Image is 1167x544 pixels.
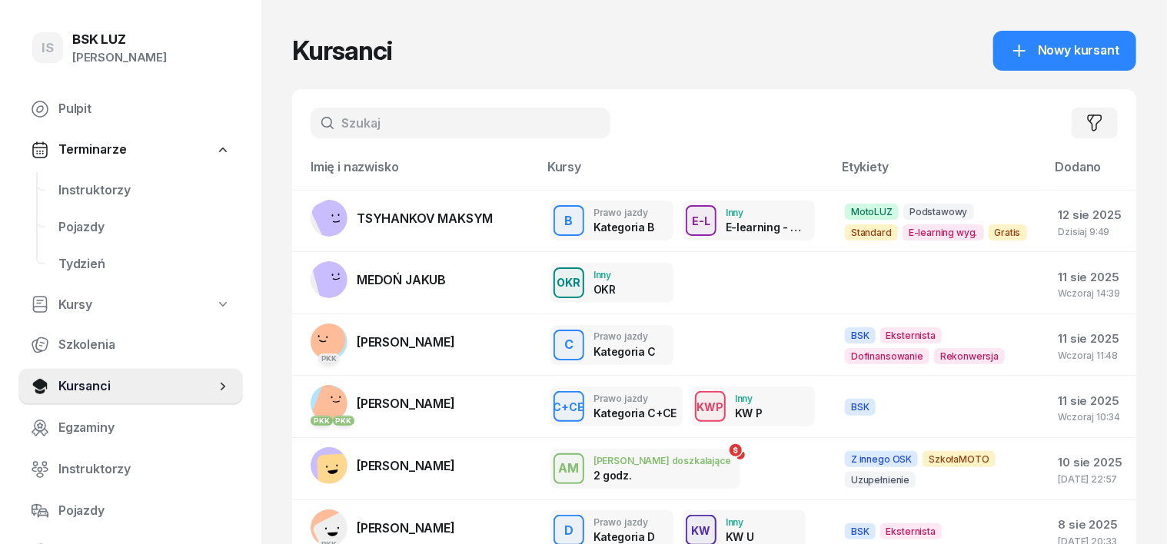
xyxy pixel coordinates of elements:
[554,267,584,298] button: OKR
[845,327,876,343] span: BSK
[903,204,973,220] span: Podstawowy
[311,447,455,484] a: [PERSON_NAME]
[311,261,446,298] a: MEDOŃ JAKUB
[1059,515,1124,535] div: 8 sie 2025
[46,209,243,246] a: Pojazdy
[58,140,126,160] span: Terminarze
[1059,288,1124,298] div: Wczoraj 14:39
[593,517,655,527] div: Prawo jazdy
[1059,267,1124,287] div: 11 sie 2025
[558,518,580,544] div: D
[845,523,876,539] span: BSK
[845,399,876,415] span: BSK
[593,283,616,296] div: OKR
[538,157,833,190] th: Kursy
[726,530,754,543] div: KW U
[593,345,656,358] div: Kategoria C
[551,273,587,292] div: OKR
[554,391,584,422] button: C+CE
[554,205,584,236] button: B
[686,521,717,540] div: KW
[357,396,455,411] span: [PERSON_NAME]
[1059,205,1124,225] div: 12 sie 2025
[18,451,243,488] a: Instruktorzy
[18,132,243,168] a: Terminarze
[923,451,995,467] span: SzkołaMOTO
[311,385,455,422] a: PKKPKK[PERSON_NAME]
[58,181,231,201] span: Instruktorzy
[18,410,243,446] a: Egzaminy
[735,406,763,420] div: KW P
[833,157,1046,190] th: Etykiety
[58,459,231,479] span: Instruktorzy
[18,91,243,128] a: Pulpit
[1046,157,1136,190] th: Dodano
[1059,391,1124,411] div: 11 sie 2025
[845,204,899,220] span: MotoLUZ
[554,330,584,360] button: C
[58,376,215,396] span: Kursanci
[18,368,243,405] a: Kursanci
[691,397,730,416] div: KWP
[880,327,942,343] span: Eksternista
[292,157,538,190] th: Imię i nazwisko
[726,517,754,527] div: Inny
[318,353,341,363] div: PKK
[726,207,806,217] div: Inny
[58,295,92,315] span: Kursy
[311,200,493,237] a: TSYHANKOV MAKSYM
[593,393,673,403] div: Prawo jazdy
[554,453,584,484] button: AM
[42,41,54,55] span: IS
[46,246,243,283] a: Tydzień
[726,221,806,234] div: E-learning - 90 dni
[58,254,231,274] span: Tydzień
[1059,329,1124,349] div: 11 sie 2025
[18,327,243,363] a: Szkolenia
[593,270,616,280] div: Inny
[593,469,673,482] div: 2 godz.
[333,416,355,426] div: PKK
[593,406,673,420] div: Kategoria C+CE
[559,208,580,234] div: B
[993,31,1136,71] a: Nowy kursant
[695,391,726,422] button: KWP
[593,207,654,217] div: Prawo jazdy
[686,205,716,236] button: E-L
[357,458,455,473] span: [PERSON_NAME]
[1038,41,1119,61] span: Nowy kursant
[58,99,231,119] span: Pulpit
[46,172,243,209] a: Instruktorzy
[18,287,243,323] a: Kursy
[58,217,231,237] span: Pojazdy
[1059,453,1124,473] div: 10 sie 2025
[1059,350,1124,360] div: Wczoraj 11:48
[845,472,916,488] span: Uzupełnienie
[58,418,231,438] span: Egzaminy
[1059,474,1124,484] div: [DATE] 22:57
[934,348,1005,364] span: Rekonwersja
[311,108,610,138] input: Szukaj
[989,224,1027,240] span: Gratis
[845,348,929,364] span: Dofinansowanie
[686,211,716,231] div: E-L
[357,211,493,226] span: TSYHANKOV MAKSYM
[553,456,586,482] div: AM
[72,33,167,46] div: BSK LUZ
[845,451,918,467] span: Z innego OSK
[1059,227,1124,237] div: Dzisiaj 9:49
[1059,412,1124,422] div: Wczoraj 10:34
[880,523,942,539] span: Eksternista
[72,48,167,68] div: [PERSON_NAME]
[58,501,231,521] span: Pojazdy
[593,221,654,234] div: Kategoria B
[593,456,731,466] div: [PERSON_NAME] doszkalające
[593,331,656,341] div: Prawo jazdy
[845,224,898,240] span: Standard
[357,334,455,350] span: [PERSON_NAME]
[311,323,455,360] a: PKK[PERSON_NAME]
[357,520,455,536] span: [PERSON_NAME]
[292,37,392,65] h1: Kursanci
[18,493,243,529] a: Pojazdy
[357,272,446,287] span: MEDOŃ JAKUB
